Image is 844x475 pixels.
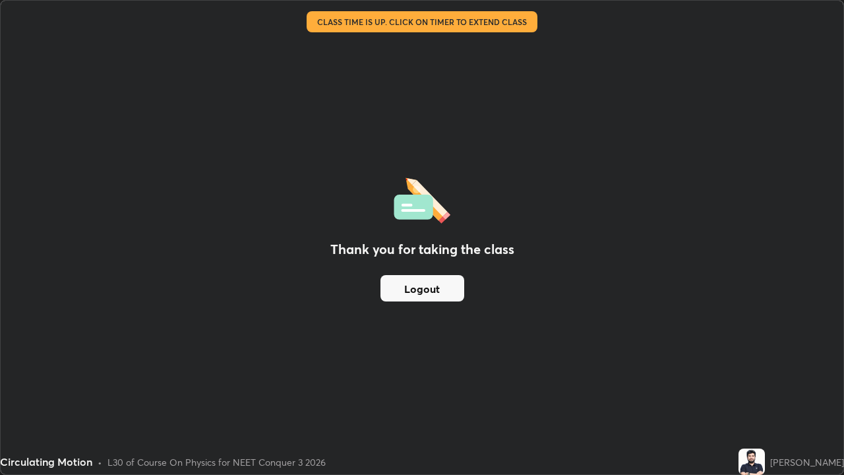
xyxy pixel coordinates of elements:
h2: Thank you for taking the class [330,239,514,259]
div: • [98,455,102,469]
button: Logout [380,275,464,301]
img: offlineFeedback.1438e8b3.svg [394,174,450,224]
img: 28681843d65944dd995427fb58f58e2f.jpg [738,449,765,475]
div: L30 of Course On Physics for NEET Conquer 3 2026 [107,455,326,469]
div: [PERSON_NAME] [770,455,844,469]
